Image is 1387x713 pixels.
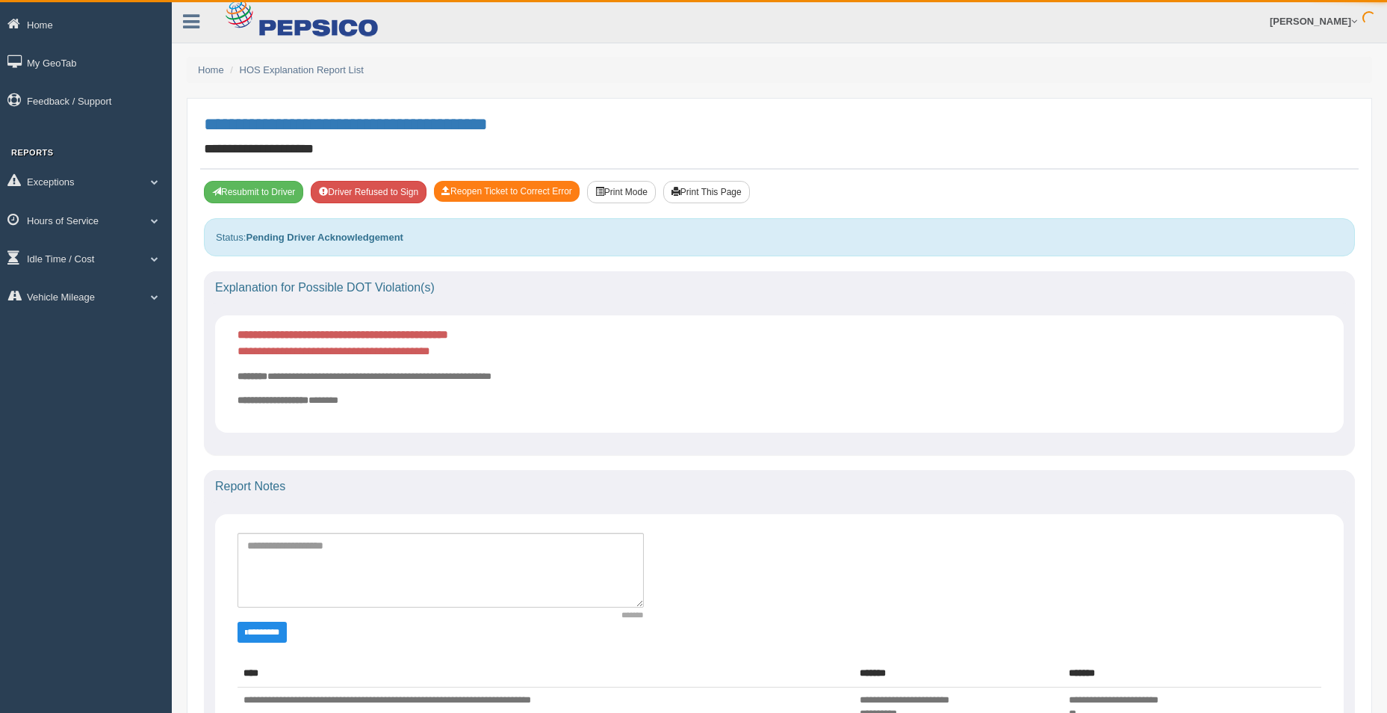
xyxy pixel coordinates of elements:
[434,181,580,202] button: Reopen Ticket
[238,622,287,643] button: Change Filter Options
[240,64,364,75] a: HOS Explanation Report List
[246,232,403,243] strong: Pending Driver Acknowledgement
[311,181,426,203] button: Driver Refused to Sign
[663,181,750,203] button: Print This Page
[204,181,303,203] button: Resubmit To Driver
[204,470,1355,503] div: Report Notes
[204,218,1355,256] div: Status:
[204,271,1355,304] div: Explanation for Possible DOT Violation(s)
[198,64,224,75] a: Home
[587,181,656,203] button: Print Mode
